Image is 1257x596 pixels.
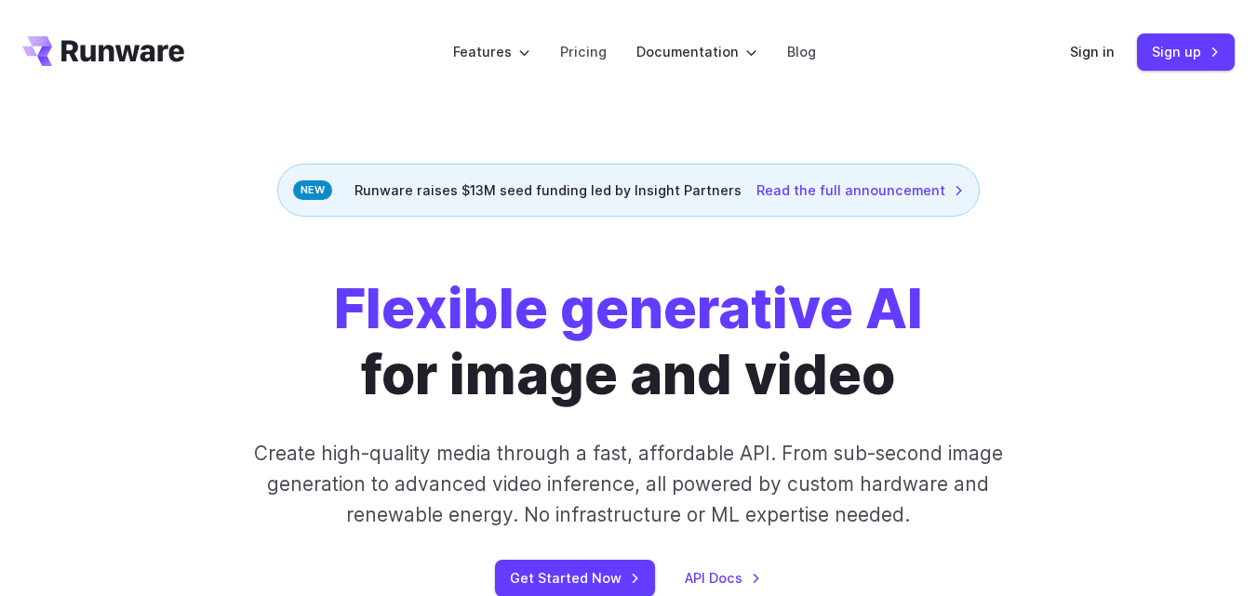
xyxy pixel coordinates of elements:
strong: Flexible generative AI [334,275,923,341]
a: API Docs [685,567,761,589]
a: Sign in [1070,41,1115,62]
a: Go to / [22,36,184,66]
a: Read the full announcement [756,179,964,201]
a: Sign up [1137,33,1235,70]
a: Blog [787,41,816,62]
label: Features [453,41,530,62]
a: Get Started Now [495,560,655,596]
p: Create high-quality media through a fast, affordable API. From sub-second image generation to adv... [241,438,1017,531]
h1: for image and video [334,276,923,408]
div: Runware raises $13M seed funding led by Insight Partners [277,164,980,217]
a: Pricing [560,41,607,62]
label: Documentation [636,41,757,62]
